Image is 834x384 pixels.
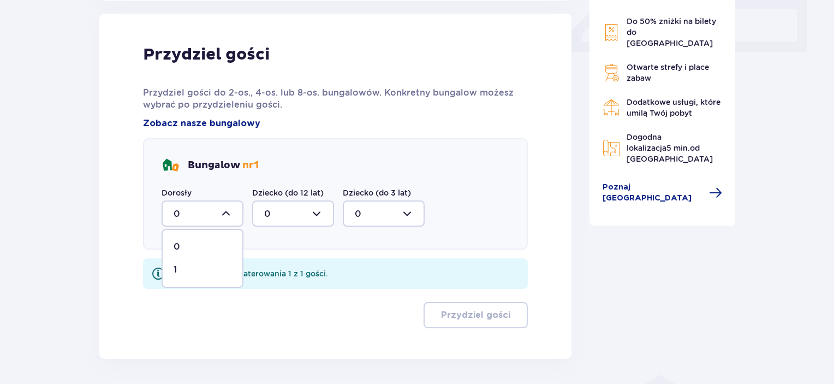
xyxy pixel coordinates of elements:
[603,182,723,204] a: Poznaj [GEOGRAPHIC_DATA]
[603,182,703,204] span: Poznaj [GEOGRAPHIC_DATA]
[143,44,270,65] p: Przydziel gości
[627,63,709,82] span: Otwarte strefy i place zabaw
[603,139,620,157] img: Map Icon
[162,157,179,174] img: bungalows Icon
[627,17,716,48] span: Do 50% zniżki na bilety do [GEOGRAPHIC_DATA]
[252,187,324,198] label: Dziecko (do 12 lat)
[174,264,177,276] p: 1
[424,302,528,328] button: Przydziel gości
[143,87,528,111] p: Przydziel gości do 2-os., 4-os. lub 8-os. bungalowów. Konkretny bungalow możesz wybrać po przydzi...
[627,98,720,117] span: Dodatkowe usługi, które umilą Twój pobyt
[242,159,259,172] span: nr 1
[627,133,713,163] span: Dogodna lokalizacja od [GEOGRAPHIC_DATA]
[171,268,328,279] div: Pozostało do zakwaterowania 1 z 1 gości.
[174,241,180,253] p: 0
[188,159,259,172] p: Bungalow
[603,23,620,42] img: Discount Icon
[603,99,620,116] img: Restaurant Icon
[143,117,260,129] a: Zobacz nasze bungalowy
[441,309,510,321] p: Przydziel gości
[162,187,192,198] label: Dorosły
[666,144,690,152] span: 5 min.
[603,64,620,81] img: Grill Icon
[343,187,411,198] label: Dziecko (do 3 lat)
